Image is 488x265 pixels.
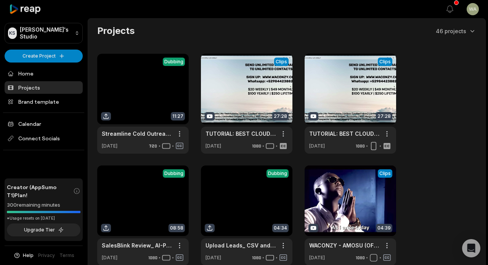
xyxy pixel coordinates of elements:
[5,81,83,94] a: Projects
[7,201,80,209] div: 300 remaining minutes
[102,130,172,138] a: Streamline Cold Outreach with SalesBlink's Blink GPT - SalesBlink Review
[205,130,276,138] a: TUTORIAL: BEST CLOUD BASED BULK EMAIL MARKETING SOFTWARE [DOMAIN_NAME] | UNLIMITED EMAILS INBOX
[5,95,83,108] a: Brand template
[5,50,83,63] button: Create Project
[23,252,34,259] span: Help
[59,252,74,259] a: Terms
[309,241,379,249] a: WACONZY - AMOSU (OFFICIAL VIDEO) ENGLISH POP HITS 2020 | POPULAR SONG| TOP HITS 2020| BEST POP HITS
[20,26,72,40] p: [PERSON_NAME]'s Studio
[5,117,83,130] a: Calendar
[5,132,83,145] span: Connect Socials
[13,252,34,259] button: Help
[38,252,55,259] a: Privacy
[205,241,276,249] a: Upload Leads_ CSV and Google Sheets Tutorial
[7,223,80,236] button: Upgrade Tier
[5,67,83,80] a: Home
[7,215,80,221] div: *Usage resets on [DATE]
[97,25,135,37] h2: Projects
[8,27,17,39] div: KS
[436,27,476,35] button: 46 projects
[309,130,379,138] a: TUTORIAL: BEST CLOUD BASED BULK EMAIL MARKETING SOFTWARE [DOMAIN_NAME] | UNLIMITED EMAILS INBOX
[7,183,73,199] span: Creator (AppSumo T1) Plan!
[462,239,480,257] div: Open Intercom Messenger
[102,241,172,249] a: SalesBlink Review_ AI-Powered Cold Email Automation (1)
